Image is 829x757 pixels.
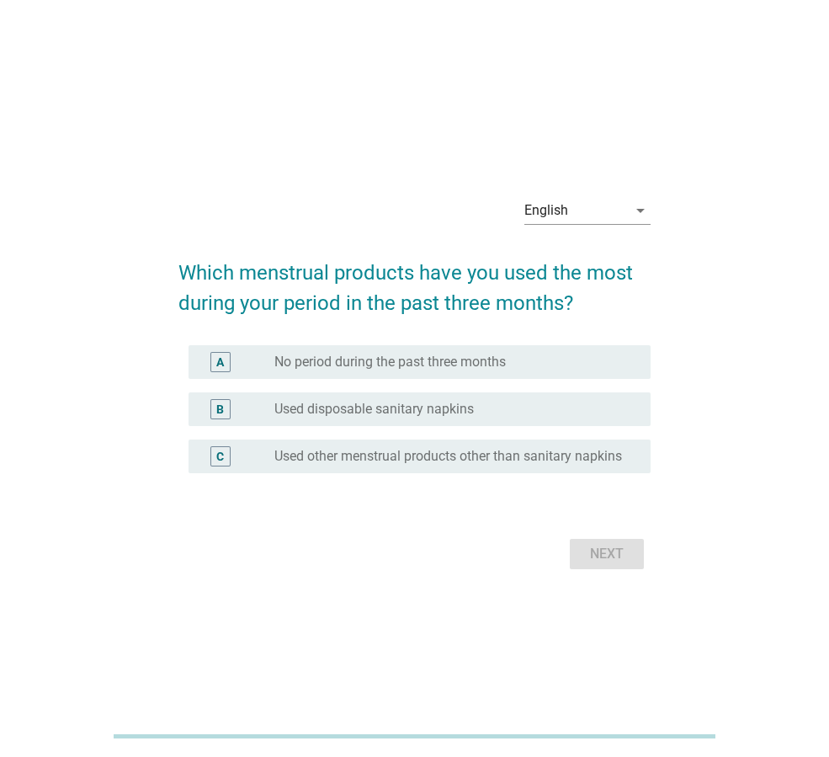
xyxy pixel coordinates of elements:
div: English [524,203,568,218]
label: Used other menstrual products other than sanitary napkins [274,448,622,465]
div: B [216,400,224,418]
i: arrow_drop_down [630,200,651,221]
label: No period during the past three months [274,354,506,371]
div: A [216,353,224,371]
div: C [216,447,224,465]
h2: Which menstrual products have you used the most during your period in the past three months? [178,241,651,318]
label: Used disposable sanitary napkins [274,401,474,418]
